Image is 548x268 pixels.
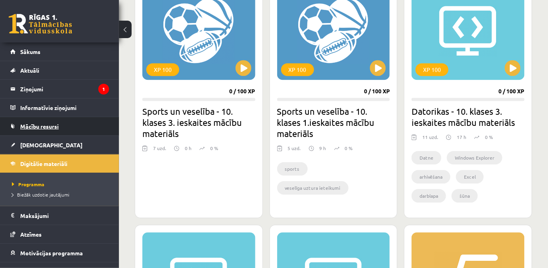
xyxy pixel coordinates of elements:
div: XP 100 [146,63,179,76]
h2: Datorikas - 10. klases 3. ieskaites mācību materiāls [412,106,525,128]
span: Atzīmes [20,231,42,238]
a: Atzīmes [10,225,109,243]
p: 0 h [185,145,192,152]
span: Aktuāli [20,67,39,74]
legend: Ziņojumi [20,80,109,98]
a: [DEMOGRAPHIC_DATA] [10,136,109,154]
span: Mācību resursi [20,123,59,130]
li: Datne [412,151,441,164]
li: arhivēšana [412,170,450,183]
a: Sākums [10,42,109,61]
i: 1 [98,84,109,94]
p: 9 h [320,145,326,152]
a: Programma [12,181,111,188]
h2: Sports un veselība - 10. klases 1.ieskaites mācību materiāls [277,106,390,139]
a: Digitālie materiāli [10,154,109,173]
div: 11 uzd. [422,133,438,145]
span: Motivācijas programma [20,249,83,256]
li: Excel [456,170,484,183]
li: veselīga uztura ieteikumi [277,181,349,195]
div: 7 uzd. [153,145,166,156]
li: Windows Explorer [447,151,502,164]
span: Sākums [20,48,40,55]
li: šūna [452,189,478,202]
p: 0 % [210,145,218,152]
a: Biežāk uzdotie jautājumi [12,191,111,198]
a: Motivācijas programma [10,244,109,262]
a: Ziņojumi1 [10,80,109,98]
legend: Maksājumi [20,206,109,225]
li: darblapa [412,189,446,202]
a: Informatīvie ziņojumi [10,98,109,117]
div: 5 uzd. [288,145,301,156]
p: 17 h [457,133,466,141]
a: Rīgas 1. Tālmācības vidusskola [9,14,72,34]
p: 0 % [485,133,493,141]
span: Programma [12,181,44,187]
span: [DEMOGRAPHIC_DATA] [20,141,82,148]
a: Aktuāli [10,61,109,79]
h2: Sports un veselība - 10. klases 3. ieskaites mācību materiāls [142,106,255,139]
a: Mācību resursi [10,117,109,135]
div: XP 100 [416,63,448,76]
p: 0 % [345,145,353,152]
span: Biežāk uzdotie jautājumi [12,191,69,198]
span: Digitālie materiāli [20,160,67,167]
a: Maksājumi [10,206,109,225]
div: XP 100 [281,63,314,76]
li: sports [277,162,308,175]
legend: Informatīvie ziņojumi [20,98,109,117]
